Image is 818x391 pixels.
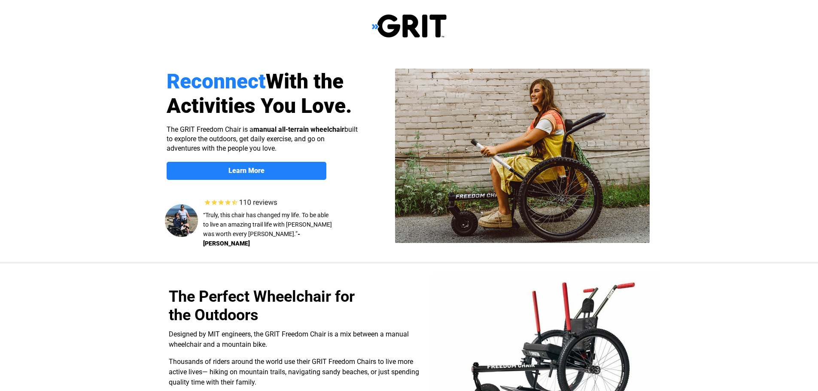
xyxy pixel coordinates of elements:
[203,212,332,237] span: “Truly, this chair has changed my life. To be able to live an amazing trail life with [PERSON_NAM...
[253,125,344,133] strong: manual all-terrain wheelchair
[266,69,344,94] span: With the
[167,125,358,152] span: The GRIT Freedom Chair is a built to explore the outdoors, get daily exercise, and go on adventur...
[228,167,265,175] strong: Learn More
[167,94,352,118] span: Activities You Love.
[169,288,355,324] span: The Perfect Wheelchair for the Outdoors
[169,358,419,386] span: Thousands of riders around the world use their GRIT Freedom Chairs to live more active lives— hik...
[167,69,266,94] span: Reconnect
[169,330,409,349] span: Designed by MIT engineers, the GRIT Freedom Chair is a mix between a manual wheelchair and a moun...
[167,162,326,180] a: Learn More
